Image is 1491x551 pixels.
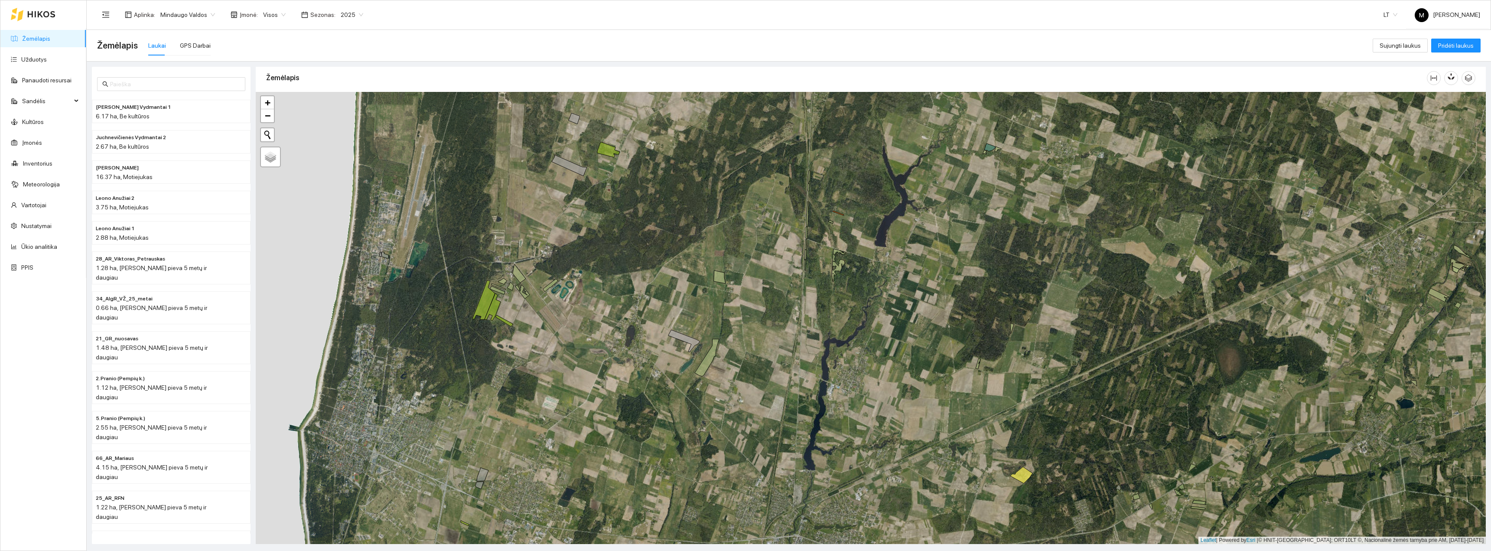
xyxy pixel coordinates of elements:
[96,494,124,502] span: 25_AR_RFN
[97,6,114,23] button: menu-fold
[96,264,207,281] span: 1.28 ha, [PERSON_NAME] pieva 5 metų ir daugiau
[96,384,207,401] span: 1.12 ha, [PERSON_NAME] pieva 5 metų ir daugiau
[1431,42,1481,49] a: Pridėti laukus
[261,109,274,122] a: Zoom out
[1438,41,1474,50] span: Pridėti laukus
[1373,42,1428,49] a: Sujungti laukus
[96,103,171,111] span: Juchnevičienės Vydmantai 1
[21,243,57,250] a: Ūkio analitika
[96,454,134,463] span: 66_AR_Mariaus
[102,11,110,19] span: menu-fold
[265,110,270,121] span: −
[1257,537,1258,543] span: |
[265,97,270,108] span: +
[125,11,132,18] span: layout
[1419,8,1424,22] span: M
[96,234,149,241] span: 2.88 ha, Motiejukas
[110,79,240,89] input: Paieška
[96,134,166,142] span: Juchnevičienės Vydmantai 2
[148,41,166,50] div: Laukai
[96,173,153,180] span: 16.37 ha, Motiejukas
[96,255,165,263] span: 28_AR_Viktoras_Petrauskas
[96,204,149,211] span: 3.75 ha, Motiejukas
[231,11,238,18] span: shop
[240,10,258,20] span: Įmonė :
[96,344,208,361] span: 1.48 ha, [PERSON_NAME] pieva 5 metų ir daugiau
[96,414,145,423] span: 5. Pranio (Pempių k.)
[1247,537,1256,543] a: Esri
[22,92,72,110] span: Sandėlis
[261,96,274,109] a: Zoom in
[96,194,134,202] span: Leono Anužiai 2
[22,77,72,84] a: Panaudoti resursai
[96,375,145,383] span: 2. Pranio (Pempių k.)
[1431,39,1481,52] button: Pridėti laukus
[1380,41,1421,50] span: Sujungti laukus
[96,335,138,343] span: 21_GR_nuosavas
[96,113,150,120] span: 6.17 ha, Be kultūros
[134,10,155,20] span: Aplinka :
[23,181,60,188] a: Meteorologija
[263,8,286,21] span: Visos
[1415,11,1480,18] span: [PERSON_NAME]
[97,39,138,52] span: Žemėlapis
[261,147,280,166] a: Layers
[261,128,274,141] button: Initiate a new search
[341,8,363,21] span: 2025
[96,295,153,303] span: 34_AlgR_VŽ_25_metai
[96,504,206,520] span: 1.22 ha, [PERSON_NAME] pieva 5 metų ir daugiau
[96,304,207,321] span: 0.66 ha, [PERSON_NAME] pieva 5 metų ir daugiau
[96,464,208,480] span: 4.15 ha, [PERSON_NAME] pieva 5 metų ir daugiau
[96,225,135,233] span: Leono Anužiai 1
[21,264,33,271] a: PPIS
[310,10,335,20] span: Sezonas :
[22,35,50,42] a: Žemėlapis
[21,56,47,63] a: Užduotys
[1201,537,1216,543] a: Leaflet
[21,222,52,229] a: Nustatymai
[301,11,308,18] span: calendar
[96,164,139,172] span: Leono Lūgnaliai
[1384,8,1397,21] span: LT
[23,160,52,167] a: Inventorius
[96,424,207,440] span: 2.55 ha, [PERSON_NAME] pieva 5 metų ir daugiau
[22,118,44,125] a: Kultūros
[22,139,42,146] a: Įmonės
[180,41,211,50] div: GPS Darbai
[266,65,1427,90] div: Žemėlapis
[1198,537,1486,544] div: | Powered by © HNIT-[GEOGRAPHIC_DATA]; ORT10LT ©, Nacionalinė žemės tarnyba prie AM, [DATE]-[DATE]
[96,143,149,150] span: 2.67 ha, Be kultūros
[102,81,108,87] span: search
[1427,71,1441,85] button: column-width
[21,202,46,209] a: Vartotojai
[1373,39,1428,52] button: Sujungti laukus
[1427,75,1440,82] span: column-width
[160,8,215,21] span: Mindaugo Valdos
